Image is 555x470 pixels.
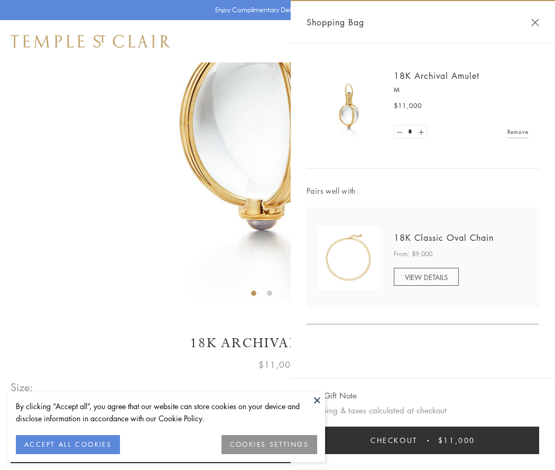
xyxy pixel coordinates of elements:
[258,358,297,372] span: $11,000
[394,125,405,139] a: Set quantity to 0
[11,334,544,352] h1: 18K Archival Amulet
[394,101,422,111] span: $11,000
[415,125,426,139] a: Set quantity to 2
[11,35,170,48] img: Temple St. Clair
[394,232,494,243] a: 18K Classic Oval Chain
[531,19,539,26] button: Close Shopping Bag
[307,389,357,402] button: Add Gift Note
[16,400,317,424] div: By clicking “Accept all”, you agree that our website can store cookies on your device and disclos...
[307,404,539,417] p: Shipping & taxes calculated at checkout
[371,435,418,446] span: Checkout
[307,427,539,454] button: Checkout $11,000
[438,435,475,446] span: $11,000
[16,435,120,454] button: ACCEPT ALL COOKIES
[394,70,479,82] a: 18K Archival Amulet
[11,378,34,396] span: Size:
[405,272,448,282] span: VIEW DETAILS
[394,268,459,286] a: VIEW DETAILS
[307,15,364,29] span: Shopping Bag
[317,226,381,290] img: N88865-OV18
[307,185,539,197] span: Pairs well with
[507,126,529,138] a: Remove
[394,85,529,95] p: M
[221,435,317,454] button: COOKIES SETTINGS
[215,5,335,15] p: Enjoy Complimentary Delivery & Returns
[394,249,432,259] span: From: $9,000
[317,74,381,138] img: 18K Archival Amulet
